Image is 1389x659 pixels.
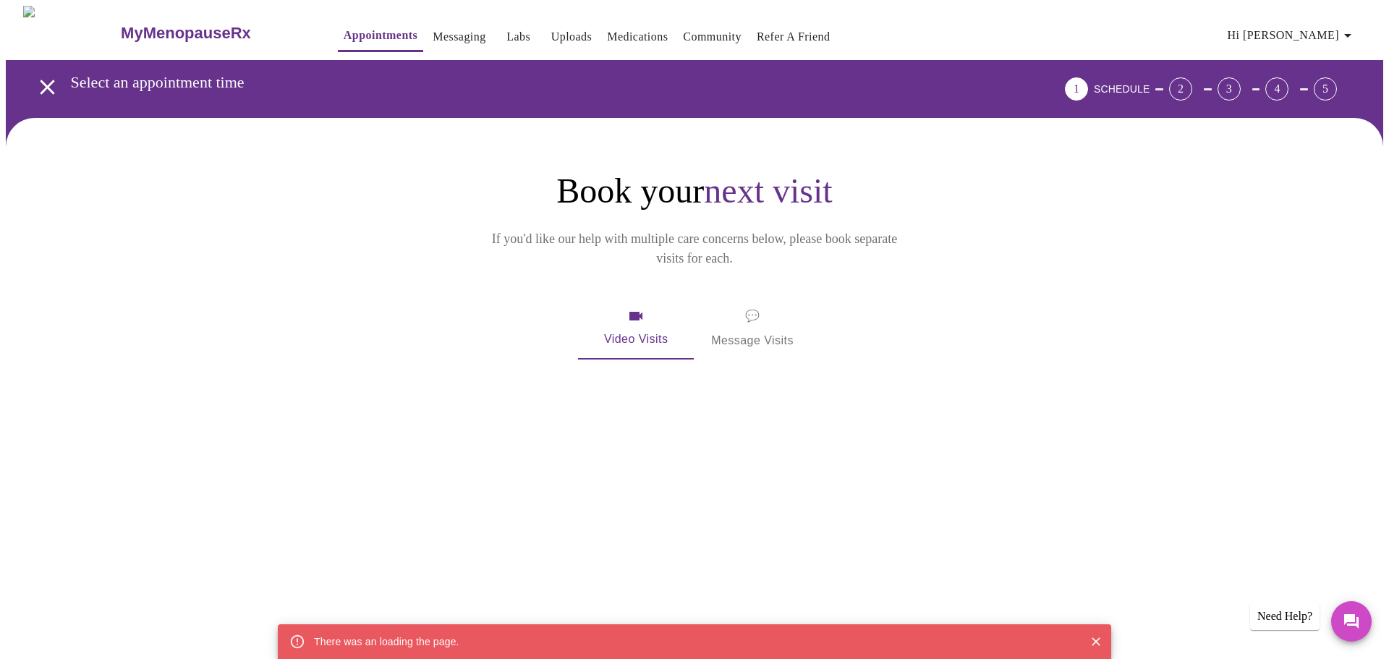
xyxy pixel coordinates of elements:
h1: Book your [405,170,984,212]
button: Messaging [427,22,491,51]
button: Close [1087,632,1105,651]
h3: Select an appointment time [71,73,985,92]
button: Uploads [545,22,598,51]
a: Medications [607,27,668,47]
a: Refer a Friend [757,27,831,47]
p: If you'd like our help with multiple care concerns below, please book separate visits for each. [472,229,917,268]
img: MyMenopauseRx Logo [23,6,119,60]
div: 5 [1314,77,1337,101]
span: SCHEDULE [1094,83,1150,95]
span: Message Visits [711,306,794,351]
a: Community [683,27,742,47]
span: message [745,306,760,326]
span: Video Visits [595,307,676,349]
a: MyMenopauseRx [119,8,309,59]
div: Need Help? [1250,603,1320,630]
a: Appointments [344,25,417,46]
button: Hi [PERSON_NAME] [1222,21,1362,50]
button: Messages [1331,601,1372,642]
div: 3 [1218,77,1241,101]
button: Medications [601,22,674,51]
button: open drawer [26,66,69,109]
button: Refer a Friend [751,22,836,51]
div: There was an loading the page. [314,629,459,655]
div: 4 [1265,77,1288,101]
span: Hi [PERSON_NAME] [1228,25,1356,46]
button: Appointments [338,21,423,52]
button: Labs [496,22,542,51]
span: next visit [704,171,832,210]
a: Messaging [433,27,485,47]
a: Uploads [551,27,592,47]
div: 2 [1169,77,1192,101]
h3: MyMenopauseRx [121,24,251,43]
button: Community [677,22,747,51]
a: Labs [506,27,530,47]
div: 1 [1065,77,1088,101]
